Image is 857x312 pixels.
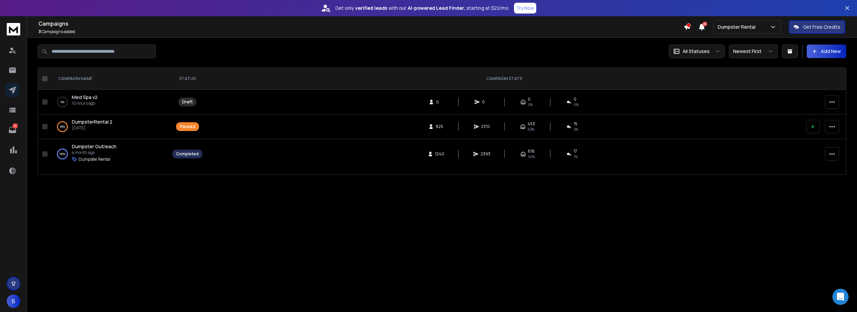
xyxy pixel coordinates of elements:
td: 0%Med Spa v210 hours ago [50,90,168,114]
p: All Statuses [683,48,710,55]
p: 99 % [60,123,65,130]
span: Med Spa v2 [72,94,97,100]
span: 2393 [481,151,490,157]
a: Dumpster Outreach [72,143,116,150]
span: 0% [528,102,533,107]
p: a month ago [72,150,116,155]
strong: verified leads [355,5,387,11]
p: 100 % [59,151,65,157]
p: 10 hours ago [72,101,97,106]
span: 2 % [574,127,578,132]
span: 62 % [527,127,534,132]
button: Add New [807,45,846,58]
div: Paused [180,124,195,129]
a: Med Spa v2 [72,94,97,101]
button: B [7,294,20,308]
img: logo [7,23,20,35]
span: 0% [574,102,579,107]
h1: Campaigns [38,20,684,28]
span: 0 [574,97,576,102]
span: 0 [436,99,443,105]
span: 17 [574,149,577,154]
button: Newest First [729,45,778,58]
span: 3 [38,29,41,34]
span: 50 % [528,154,535,159]
p: 0 % [61,99,64,105]
p: [DATE] [72,125,112,131]
div: Open Intercom Messenger [832,289,849,305]
p: Get only with our starting at $22/mo [335,5,509,11]
p: Dumpster Rental [79,157,110,162]
p: Get Free Credits [803,24,840,30]
td: 100%Dumpster Outreacha month agoDumpster Rental [50,139,168,169]
span: 15 [574,121,577,127]
span: 1 % [574,154,578,159]
th: CAMPAIGN STATS [206,68,802,90]
div: Draft [182,99,193,105]
button: Get Free Credits [789,20,845,34]
strong: AI-powered Lead Finder, [408,5,465,11]
th: STATUS [168,68,206,90]
span: 1240 [435,151,444,157]
div: Completed [176,151,199,157]
p: Try Now [516,5,534,11]
span: 453 [527,121,535,127]
span: Dumpster Outreach [72,143,116,150]
span: 618 [528,149,535,154]
span: 0 [482,99,489,105]
span: 18 [703,22,707,26]
a: DumpsterRental 2 [72,119,112,125]
th: CAMPAIGN NAME [50,68,168,90]
span: 2170 [481,124,490,129]
td: 99%DumpsterRental 2[DATE] [50,114,168,139]
p: Dumpster Rental [718,24,758,30]
p: Campaigns added [38,29,684,34]
p: 10 [12,123,18,129]
span: 825 [436,124,443,129]
span: 0 [528,97,531,102]
a: 10 [6,123,19,137]
button: Try Now [514,3,536,14]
